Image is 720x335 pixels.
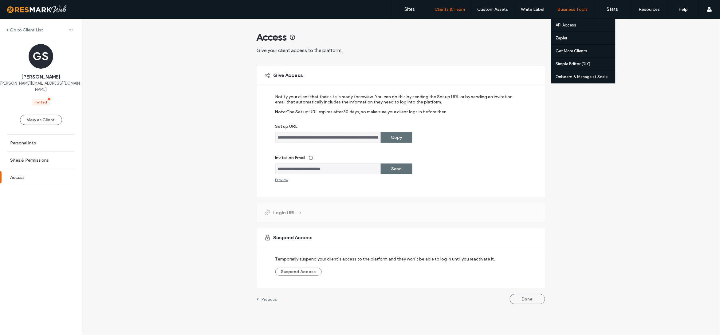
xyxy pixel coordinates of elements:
[35,99,47,105] div: Invited
[262,297,277,302] label: Previous
[275,94,518,109] label: Notify your client that their site is ready for review. You can do this by sending the Set up URL...
[10,158,49,163] label: Sites & Permissions
[556,45,615,57] a: Get More Clients
[10,27,43,33] label: Go to Client List
[10,175,25,180] label: Access
[29,44,53,69] div: GS
[521,7,545,12] label: White Label
[275,124,518,132] label: Set up URL
[435,7,465,12] label: Clients & Team
[14,4,27,10] span: Help
[391,132,402,143] label: Copy
[275,177,288,182] div: Preview
[287,109,448,124] label: The Set up URL expires after 30 days, so make sure your client logs in before then.
[510,294,545,304] button: Done
[275,253,495,265] label: Temporarily suspend your client’s access to the platform and they won’t be able to log in until y...
[679,7,688,12] label: Help
[556,19,615,31] a: API Access
[257,297,277,302] a: Previous
[405,6,415,12] label: Sites
[257,31,287,43] span: Access
[275,152,518,163] label: Invitation Email
[556,36,568,40] label: Zapier
[273,234,313,241] span: Suspend Access
[639,7,660,12] label: Resources
[10,140,36,146] label: Personal Info
[275,268,322,276] button: Suspend Access
[478,7,508,12] label: Custom Assets
[556,75,608,79] label: Onboard & Manage at Scale
[607,6,618,12] label: Stats
[273,209,296,216] span: Login URL
[556,49,588,53] label: Get More Clients
[556,62,591,66] label: Simple Editor (DIY)
[556,23,576,27] label: API Access
[391,163,402,175] label: Send
[275,109,287,124] label: Note:
[556,71,615,83] a: Onboard & Manage at Scale
[20,115,62,125] button: View as Client
[273,72,303,79] span: Give Access
[22,74,60,80] span: [PERSON_NAME]
[556,58,615,70] a: Simple Editor (DIY)
[257,47,343,53] span: Give your client access to the platform.
[556,32,615,44] a: Zapier
[558,7,588,12] label: Business Tools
